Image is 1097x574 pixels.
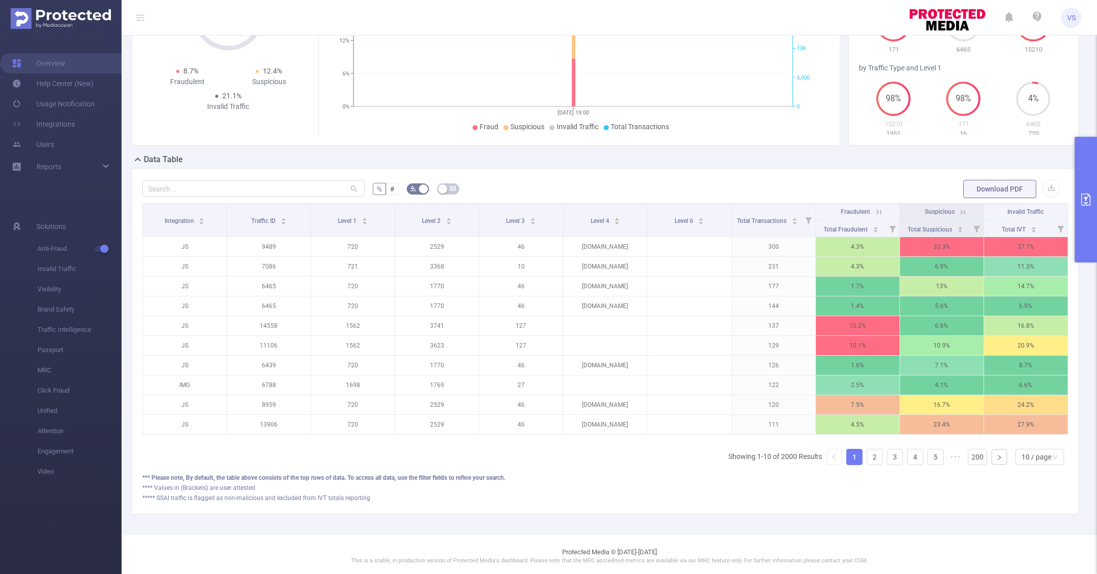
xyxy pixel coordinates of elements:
[422,217,442,224] span: Level 2
[900,277,984,296] p: 13%
[479,375,563,395] p: 27
[37,279,122,299] span: Visibility
[143,296,226,316] p: JS
[928,45,998,55] p: 6465
[946,95,981,103] span: 98%
[792,220,797,223] i: icon: caret-down
[611,123,669,131] span: Total Transactions
[227,277,310,296] p: 6465
[969,220,984,237] i: Filter menu
[446,220,452,223] i: icon: caret-down
[928,129,998,139] p: 16
[37,239,122,259] span: Anti-Fraud
[675,217,695,224] span: Level 6
[479,395,563,414] p: 46
[479,356,563,375] p: 46
[362,216,368,222] div: Sort
[797,74,810,81] tspan: 5,000
[37,299,122,320] span: Brand Safety
[395,316,479,335] p: 3741
[614,216,620,219] i: icon: caret-up
[37,441,122,462] span: Engagement
[801,204,815,237] i: Filter menu
[963,180,1036,198] button: Download PDF
[342,70,349,77] tspan: 6%
[928,119,998,129] p: 171
[1031,225,1037,228] i: icon: caret-up
[968,449,987,465] li: 200
[37,320,122,340] span: Traffic Intelligence
[227,316,310,335] p: 14558
[732,237,815,256] p: 300
[342,103,349,110] tspan: 0%
[859,129,929,139] p: 1951
[36,163,61,171] span: Reports
[395,336,479,355] p: 3623
[183,67,199,75] span: 8.7%
[563,296,647,316] p: [DOMAIN_NAME]
[816,375,899,395] p: 2.5%
[816,316,899,335] p: 10.2%
[12,94,95,114] a: Usage Notification
[395,296,479,316] p: 1770
[816,356,899,375] p: 1.6%
[841,208,870,215] span: Fraudulent
[732,257,815,276] p: 231
[928,449,943,465] a: 5
[480,123,498,131] span: Fraud
[846,449,863,465] li: 1
[737,217,788,224] span: Total Transactions
[563,257,647,276] p: [DOMAIN_NAME]
[873,228,879,232] i: icon: caret-down
[395,356,479,375] p: 1770
[390,185,395,193] span: #
[792,216,797,219] i: icon: caret-up
[816,237,899,256] p: 4.3%
[281,220,286,223] i: icon: caret-down
[847,449,862,465] a: 1
[859,119,929,129] p: 15210
[925,208,955,215] span: Suspicious
[887,449,903,465] a: 3
[1022,449,1051,465] div: 10 / page
[998,129,1068,139] p: 720
[311,336,395,355] p: 1562
[37,360,122,380] span: MRC
[222,92,242,100] span: 21.1%
[311,356,395,375] p: 720
[957,225,963,228] i: icon: caret-up
[479,257,563,276] p: 10
[251,217,277,224] span: Traffic ID
[900,257,984,276] p: 6.9%
[927,449,944,465] li: 5
[732,316,815,335] p: 137
[732,296,815,316] p: 144
[732,415,815,434] p: 111
[957,225,963,231] div: Sort
[450,185,456,192] i: icon: table
[506,217,526,224] span: Level 3
[984,237,1068,256] p: 37.7%
[395,237,479,256] p: 2529
[948,449,964,465] span: •••
[199,220,205,223] i: icon: caret-down
[143,257,226,276] p: JS
[36,216,66,237] span: Solutions
[984,316,1068,335] p: 16.8%
[908,449,923,465] a: 4
[698,216,704,222] div: Sort
[816,336,899,355] p: 10.1%
[530,216,536,222] div: Sort
[12,134,54,155] a: Users
[187,101,269,112] div: Invalid Traffic
[395,375,479,395] p: 1769
[311,375,395,395] p: 1698
[281,216,286,219] i: icon: caret-up
[227,375,310,395] p: 6788
[996,454,1002,461] i: icon: right
[591,217,611,224] span: Level 4
[900,336,984,355] p: 10.9%
[227,257,310,276] p: 7086
[1052,454,1058,461] i: icon: down
[199,216,205,222] div: Sort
